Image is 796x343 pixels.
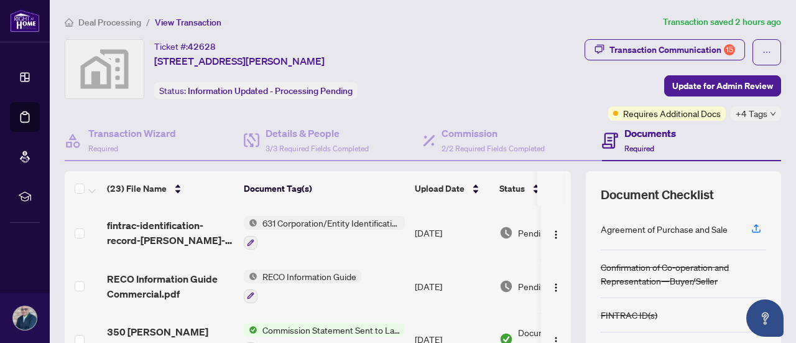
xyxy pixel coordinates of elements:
article: Transaction saved 2 hours ago [663,15,781,29]
div: Status: [154,82,358,99]
button: Transaction Communication15 [585,39,745,60]
img: svg%3e [65,40,144,98]
span: +4 Tags [736,106,767,121]
h4: Details & People [266,126,369,141]
span: Required [88,144,118,153]
span: RECO Information Guide [257,270,361,283]
img: Profile Icon [13,306,37,330]
span: down [770,111,776,117]
span: Status [499,182,525,195]
button: Logo [546,223,566,243]
span: Update for Admin Review [672,76,773,96]
div: Agreement of Purchase and Sale [601,222,728,236]
div: Ticket #: [154,39,216,54]
img: Status Icon [244,323,257,337]
span: ellipsis [762,48,771,57]
th: Status [494,171,600,206]
span: [STREET_ADDRESS][PERSON_NAME] [154,54,325,68]
span: Pending Review [518,280,580,293]
span: 3/3 Required Fields Completed [266,144,369,153]
span: 631 Corporation/Entity Identification InformationRecord [257,216,405,230]
th: Upload Date [410,171,494,206]
img: Status Icon [244,270,257,283]
h4: Transaction Wizard [88,126,176,141]
span: fintrac-identification-record-[PERSON_NAME]-and-[PERSON_NAME]-dentistry-professional-corporation-... [107,218,234,248]
img: Document Status [499,226,513,240]
span: Required [624,144,654,153]
span: RECO Information Guide Commercial.pdf [107,271,234,301]
span: Requires Additional Docs [623,106,721,120]
span: Upload Date [415,182,465,195]
img: logo [10,9,40,32]
span: Commission Statement Sent to Lawyer [257,323,405,337]
img: Document Status [499,280,513,293]
img: Logo [551,230,561,240]
img: Status Icon [244,216,257,230]
span: Deal Processing [78,17,141,28]
th: (23) File Name [102,171,239,206]
button: Status IconRECO Information Guide [244,270,361,303]
img: Logo [551,283,561,293]
div: Transaction Communication [609,40,735,60]
span: Pending Review [518,226,580,240]
h4: Commission [442,126,545,141]
li: / [146,15,150,29]
div: FINTRAC ID(s) [601,308,657,322]
span: Information Updated - Processing Pending [188,85,353,96]
div: 15 [724,44,735,55]
button: Update for Admin Review [664,75,781,96]
span: 42628 [188,41,216,52]
span: Document Checklist [601,186,714,204]
span: 2/2 Required Fields Completed [442,144,545,153]
button: Logo [546,276,566,296]
span: home [65,18,73,27]
h4: Documents [624,126,676,141]
button: Status Icon631 Corporation/Entity Identification InformationRecord [244,216,405,250]
th: Document Tag(s) [239,171,410,206]
td: [DATE] [410,206,494,260]
span: View Transaction [155,17,221,28]
td: [DATE] [410,260,494,313]
span: (23) File Name [107,182,167,195]
div: Confirmation of Co-operation and Representation—Buyer/Seller [601,260,766,288]
button: Open asap [746,299,784,337]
